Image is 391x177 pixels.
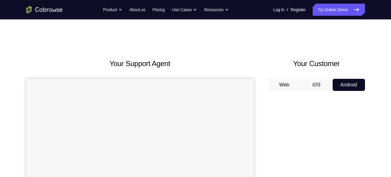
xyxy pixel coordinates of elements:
button: Use Cases [172,4,197,16]
span: / [287,6,288,13]
button: Resources [204,4,229,16]
button: Web [268,79,301,91]
button: iOS [300,79,333,91]
a: Pricing [152,4,165,16]
a: Register [291,4,305,16]
h2: Your Customer [268,58,365,69]
a: Go to the home page [26,6,63,13]
a: About us [129,4,145,16]
a: Try Online Demo [313,4,365,16]
a: Log In [273,4,285,16]
h2: Your Support Agent [26,58,254,69]
button: Android [333,79,365,91]
button: Product [103,4,122,16]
